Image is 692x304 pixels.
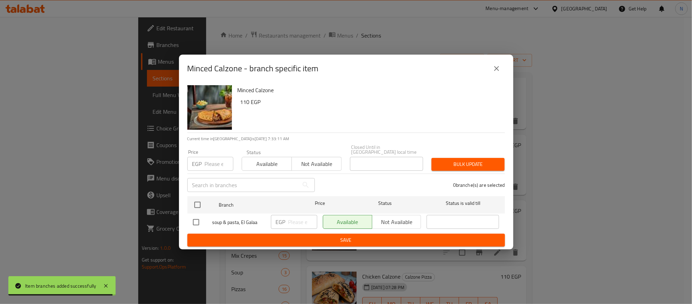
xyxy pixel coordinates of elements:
[193,236,499,245] span: Save
[297,199,343,208] span: Price
[245,159,289,169] span: Available
[437,160,499,169] span: Bulk update
[242,157,292,171] button: Available
[240,97,499,107] h6: 110 EGP
[192,160,202,168] p: EGP
[187,136,505,142] p: Current time in [GEOGRAPHIC_DATA] is [DATE] 7:33:11 AM
[238,85,499,95] h6: Minced Calzone
[276,218,286,226] p: EGP
[288,215,317,229] input: Please enter price
[349,199,421,208] span: Status
[187,63,319,74] h2: Minced Calzone - branch specific item
[453,182,505,189] p: 0 branche(s) are selected
[431,158,505,171] button: Bulk update
[212,218,265,227] span: soup & pasta, El Galaa
[219,201,291,209] span: Branch
[488,60,505,77] button: close
[427,199,499,208] span: Status is valid till
[187,85,232,130] img: Minced Calzone
[25,282,96,290] div: Item branches added successfully
[291,157,342,171] button: Not available
[187,178,299,192] input: Search in branches
[205,157,233,171] input: Please enter price
[295,159,339,169] span: Not available
[187,234,505,247] button: Save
